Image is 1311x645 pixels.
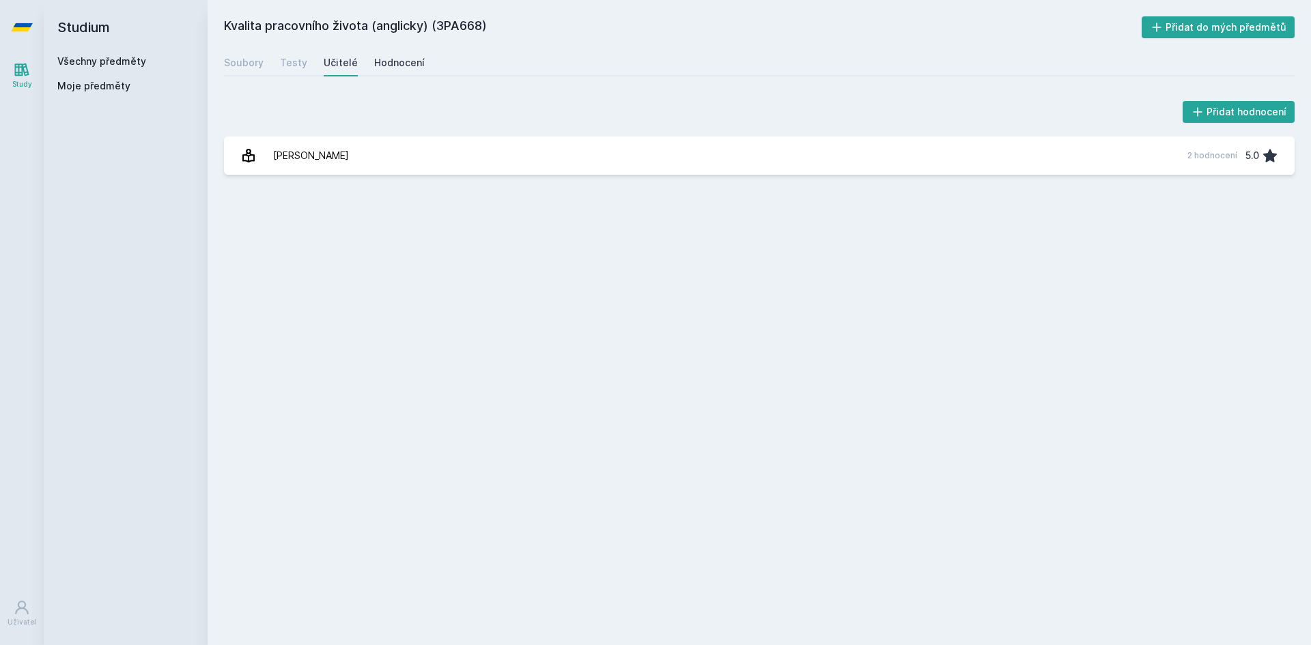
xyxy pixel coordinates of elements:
div: 5.0 [1245,142,1259,169]
div: Study [12,79,32,89]
a: [PERSON_NAME] 2 hodnocení 5.0 [224,137,1295,175]
span: Moje předměty [57,79,130,93]
div: Testy [280,56,307,70]
button: Přidat do mých předmětů [1142,16,1295,38]
div: Učitelé [324,56,358,70]
div: 2 hodnocení [1187,150,1237,161]
div: Uživatel [8,617,36,627]
button: Přidat hodnocení [1183,101,1295,123]
div: Soubory [224,56,264,70]
div: [PERSON_NAME] [273,142,349,169]
h2: Kvalita pracovního života (anglicky) (3PA668) [224,16,1142,38]
a: Hodnocení [374,49,425,76]
a: Učitelé [324,49,358,76]
a: Soubory [224,49,264,76]
a: Všechny předměty [57,55,146,67]
a: Uživatel [3,592,41,634]
div: Hodnocení [374,56,425,70]
a: Testy [280,49,307,76]
a: Study [3,55,41,96]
